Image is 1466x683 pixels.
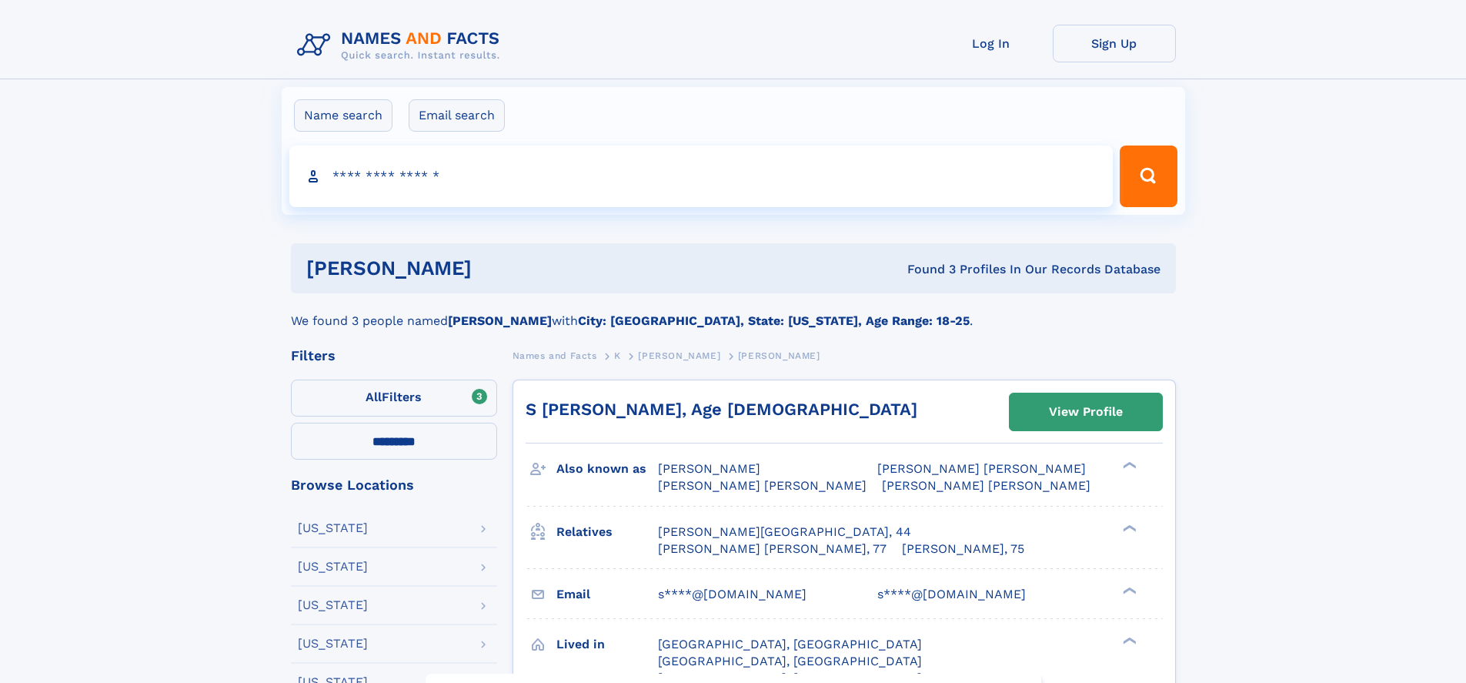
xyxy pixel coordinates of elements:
[556,581,658,608] h3: Email
[513,346,597,365] a: Names and Facts
[1049,394,1123,430] div: View Profile
[930,25,1053,62] a: Log In
[738,350,820,361] span: [PERSON_NAME]
[556,631,658,658] h3: Lived in
[658,654,922,668] span: [GEOGRAPHIC_DATA], [GEOGRAPHIC_DATA]
[366,390,382,404] span: All
[298,599,368,611] div: [US_STATE]
[658,541,887,557] a: [PERSON_NAME] [PERSON_NAME], 77
[614,350,621,361] span: K
[877,461,1086,476] span: [PERSON_NAME] [PERSON_NAME]
[294,99,392,132] label: Name search
[638,350,720,361] span: [PERSON_NAME]
[291,25,513,66] img: Logo Names and Facts
[291,380,497,417] label: Filters
[556,456,658,482] h3: Also known as
[556,519,658,545] h3: Relatives
[289,146,1114,207] input: search input
[882,478,1090,493] span: [PERSON_NAME] [PERSON_NAME]
[291,478,497,492] div: Browse Locations
[448,313,552,328] b: [PERSON_NAME]
[298,638,368,650] div: [US_STATE]
[1119,460,1137,470] div: ❯
[1120,146,1177,207] button: Search Button
[409,99,505,132] label: Email search
[526,400,917,419] a: S [PERSON_NAME], Age [DEMOGRAPHIC_DATA]
[658,461,760,476] span: [PERSON_NAME]
[291,293,1176,330] div: We found 3 people named with .
[578,313,970,328] b: City: [GEOGRAPHIC_DATA], State: [US_STATE], Age Range: 18-25
[306,259,690,278] h1: [PERSON_NAME]
[614,346,621,365] a: K
[658,478,867,493] span: [PERSON_NAME] [PERSON_NAME]
[291,349,497,363] div: Filters
[658,637,922,651] span: [GEOGRAPHIC_DATA], [GEOGRAPHIC_DATA]
[1053,25,1176,62] a: Sign Up
[1010,393,1162,430] a: View Profile
[1119,635,1137,645] div: ❯
[1119,523,1137,533] div: ❯
[298,522,368,534] div: [US_STATE]
[658,524,911,541] a: [PERSON_NAME][GEOGRAPHIC_DATA], 44
[298,561,368,573] div: [US_STATE]
[690,261,1160,278] div: Found 3 Profiles In Our Records Database
[638,346,720,365] a: [PERSON_NAME]
[1119,585,1137,595] div: ❯
[902,541,1024,557] a: [PERSON_NAME], 75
